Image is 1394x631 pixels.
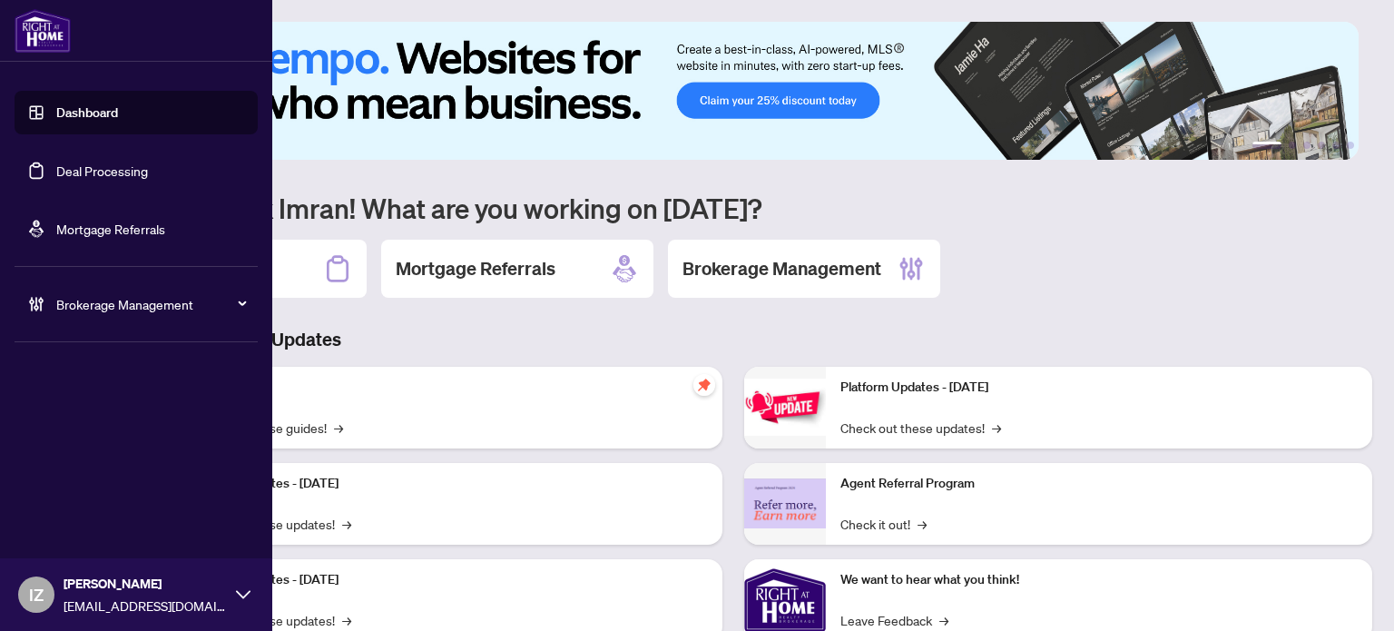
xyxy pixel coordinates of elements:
button: 3 [1303,142,1311,149]
span: → [918,514,927,534]
p: Self-Help [191,378,708,398]
h2: Mortgage Referrals [396,256,555,281]
a: Dashboard [56,104,118,121]
a: Deal Processing [56,163,148,179]
span: → [342,610,351,630]
p: Platform Updates - [DATE] [840,378,1358,398]
span: → [334,418,343,438]
span: → [992,418,1001,438]
p: Agent Referral Program [840,474,1358,494]
h2: Brokerage Management [682,256,881,281]
button: Open asap [1321,567,1376,622]
button: 6 [1347,142,1354,149]
a: Mortgage Referrals [56,221,165,237]
img: logo [15,9,71,53]
span: pushpin [693,374,715,396]
button: 4 [1318,142,1325,149]
img: Slide 0 [94,22,1359,160]
button: 1 [1252,142,1281,149]
h1: Welcome back Imran! What are you working on [DATE]? [94,191,1372,225]
span: [PERSON_NAME] [64,574,227,594]
p: We want to hear what you think! [840,570,1358,590]
span: → [342,514,351,534]
a: Check out these updates!→ [840,418,1001,438]
p: Platform Updates - [DATE] [191,474,708,494]
p: Platform Updates - [DATE] [191,570,708,590]
img: Platform Updates - June 23, 2025 [744,379,826,436]
img: Agent Referral Program [744,478,826,528]
span: [EMAIL_ADDRESS][DOMAIN_NAME] [64,596,227,616]
span: Brokerage Management [56,294,245,314]
span: → [939,610,948,630]
a: Check it out!→ [840,514,927,534]
button: 5 [1332,142,1340,149]
h3: Brokerage & Industry Updates [94,327,1372,352]
span: IZ [29,582,44,607]
button: 2 [1289,142,1296,149]
a: Leave Feedback→ [840,610,948,630]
